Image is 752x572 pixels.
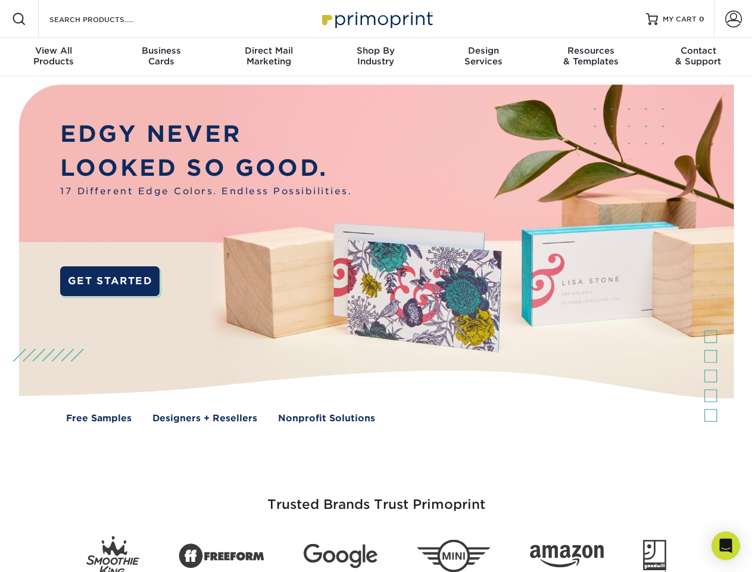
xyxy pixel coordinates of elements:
div: Cards [107,45,214,67]
a: Designers + Resellers [152,412,257,425]
input: SEARCH PRODUCTS..... [48,12,164,26]
a: Contact& Support [645,38,752,76]
div: Marketing [215,45,322,67]
div: Services [430,45,537,67]
a: Resources& Templates [537,38,644,76]
span: Business [107,45,214,56]
a: GET STARTED [60,266,160,296]
a: Direct MailMarketing [215,38,322,76]
span: Resources [537,45,644,56]
span: 17 Different Edge Colors. Endless Possibilities. [60,185,352,198]
a: Free Samples [66,412,132,425]
span: Contact [645,45,752,56]
img: Goodwill [643,540,666,572]
div: & Templates [537,45,644,67]
a: DesignServices [430,38,537,76]
div: Industry [322,45,429,67]
img: Primoprint [317,6,436,32]
a: Shop ByIndustry [322,38,429,76]
p: EDGY NEVER [60,117,352,151]
img: Amazon [530,545,604,568]
h3: Trusted Brands Trust Primoprint [28,468,725,527]
span: Direct Mail [215,45,322,56]
div: & Support [645,45,752,67]
img: Google [304,544,377,568]
iframe: Google Customer Reviews [3,536,101,568]
div: Open Intercom Messenger [712,531,740,560]
span: Shop By [322,45,429,56]
p: LOOKED SO GOOD. [60,151,352,185]
span: MY CART [663,14,697,24]
a: Nonprofit Solutions [278,412,375,425]
span: Design [430,45,537,56]
a: BusinessCards [107,38,214,76]
span: 0 [699,15,704,23]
